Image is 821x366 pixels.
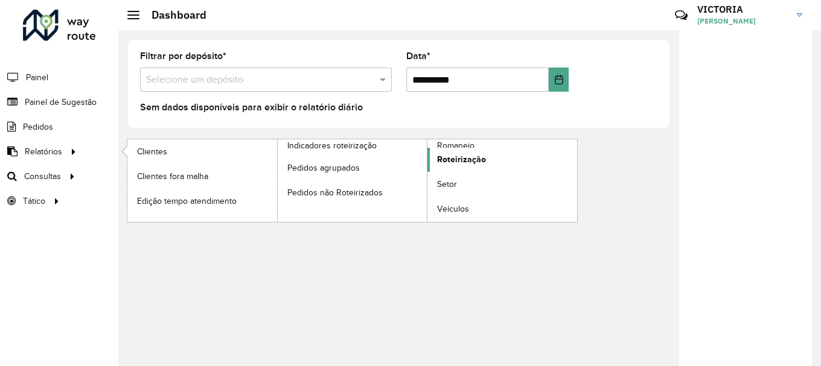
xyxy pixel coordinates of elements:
[127,189,277,213] a: Edição tempo atendimento
[127,164,277,188] a: Clientes fora malha
[25,145,62,158] span: Relatórios
[427,172,577,197] a: Setor
[406,49,430,63] label: Data
[137,145,167,158] span: Clientes
[139,8,206,22] h2: Dashboard
[697,16,788,27] span: [PERSON_NAME]
[427,197,577,221] a: Veículos
[140,100,363,115] label: Sem dados disponíveis para exibir o relatório diário
[25,96,97,109] span: Painel de Sugestão
[668,2,694,28] a: Contato Rápido
[437,153,486,166] span: Roteirização
[437,139,474,152] span: Romaneio
[427,148,577,172] a: Roteirização
[278,156,427,180] a: Pedidos agrupados
[549,68,569,92] button: Choose Date
[137,170,208,183] span: Clientes fora malha
[24,170,61,183] span: Consultas
[23,195,45,207] span: Tático
[127,139,427,222] a: Indicadores roteirização
[278,139,578,222] a: Romaneio
[287,186,383,199] span: Pedidos não Roteirizados
[697,4,788,15] h3: VICTORIA
[23,121,53,133] span: Pedidos
[287,162,360,174] span: Pedidos agrupados
[137,195,237,207] span: Edição tempo atendimento
[437,203,469,215] span: Veículos
[278,180,427,204] a: Pedidos não Roteirizados
[437,178,457,191] span: Setor
[287,139,377,152] span: Indicadores roteirização
[140,49,226,63] label: Filtrar por depósito
[531,4,657,36] div: Críticas? Dúvidas? Elogios? Sugestões? Entre em contato conosco!
[127,139,277,163] a: Clientes
[26,71,48,84] span: Painel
